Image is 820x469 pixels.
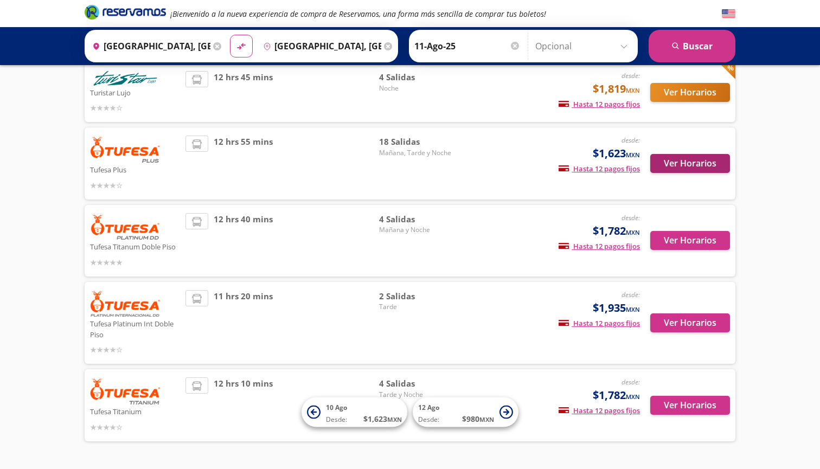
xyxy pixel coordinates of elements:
em: desde: [622,213,640,222]
button: Ver Horarios [650,396,730,415]
span: $ 980 [462,413,494,425]
em: desde: [622,377,640,387]
span: 12 hrs 40 mins [214,213,273,268]
span: Tarde [379,302,455,312]
span: 18 Salidas [379,136,455,148]
small: MXN [387,415,402,423]
button: English [722,7,735,21]
span: $1,782 [593,387,640,403]
span: Hasta 12 pagos fijos [559,241,640,251]
small: MXN [479,415,494,423]
input: Opcional [535,33,632,60]
span: 12 Ago [418,403,439,412]
span: 10 Ago [326,403,347,412]
span: Desde: [326,415,347,425]
p: Tufesa Titanum Doble Piso [90,240,180,253]
span: 12 hrs 45 mins [214,71,273,114]
button: 12 AgoDesde:$980MXN [413,397,518,427]
button: Ver Horarios [650,154,730,173]
span: 2 Salidas [379,290,455,303]
em: desde: [622,136,640,145]
span: 11 hrs 20 mins [214,290,273,356]
span: Hasta 12 pagos fijos [559,318,640,328]
small: MXN [626,151,640,159]
span: 4 Salidas [379,213,455,226]
p: Tufesa Platinum Int Doble Piso [90,317,180,340]
input: Buscar Origen [88,33,210,60]
img: Tufesa Plus [90,136,161,163]
span: Hasta 12 pagos fijos [559,99,640,109]
p: Turistar Lujo [90,86,180,99]
span: Tarde y Noche [379,390,455,400]
span: $1,782 [593,223,640,239]
button: Buscar [649,30,735,62]
input: Elegir Fecha [414,33,521,60]
input: Buscar Destino [259,33,381,60]
em: desde: [622,71,640,80]
span: Hasta 12 pagos fijos [559,164,640,174]
p: Tufesa Plus [90,163,180,176]
button: Ver Horarios [650,231,730,250]
span: Noche [379,83,455,93]
span: Hasta 12 pagos fijos [559,406,640,415]
span: Mañana y Noche [379,225,455,235]
button: 10 AgoDesde:$1,623MXN [302,397,407,427]
img: Tufesa Platinum Int Doble Piso [90,290,161,317]
span: $1,819 [593,81,640,97]
a: Brand Logo [85,4,166,23]
button: Ver Horarios [650,313,730,332]
small: MXN [626,305,640,313]
button: Ver Horarios [650,83,730,102]
span: $1,623 [593,145,640,162]
i: Brand Logo [85,4,166,20]
img: Tufesa Titanum Doble Piso [90,213,161,240]
small: MXN [626,228,640,236]
span: 4 Salidas [379,377,455,390]
small: MXN [626,86,640,94]
span: $1,935 [593,300,640,316]
img: Tufesa Titanium [90,377,161,404]
em: ¡Bienvenido a la nueva experiencia de compra de Reservamos, una forma más sencilla de comprar tus... [170,9,546,19]
span: $ 1,623 [363,413,402,425]
span: 4 Salidas [379,71,455,83]
span: Mañana, Tarde y Noche [379,148,455,158]
img: Turistar Lujo [90,71,161,86]
span: Desde: [418,415,439,425]
em: desde: [622,290,640,299]
span: 12 hrs 55 mins [214,136,273,191]
span: 12 hrs 10 mins [214,377,273,433]
p: Tufesa Titanium [90,404,180,417]
small: MXN [626,393,640,401]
